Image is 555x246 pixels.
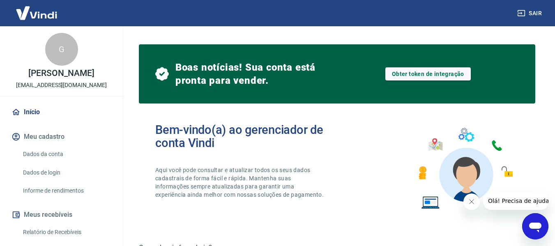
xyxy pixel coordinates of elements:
[483,192,548,210] iframe: Mensagem da empresa
[16,81,107,90] p: [EMAIL_ADDRESS][DOMAIN_NAME]
[522,213,548,239] iframe: Botão para abrir a janela de mensagens
[28,69,94,78] p: [PERSON_NAME]
[20,224,113,241] a: Relatório de Recebíveis
[10,0,63,25] img: Vindi
[10,128,113,146] button: Meu cadastro
[385,67,471,80] a: Obter token de integração
[155,166,325,199] p: Aqui você pode consultar e atualizar todos os seus dados cadastrais de forma fácil e rápida. Mant...
[463,193,480,210] iframe: Fechar mensagem
[5,6,69,12] span: Olá! Precisa de ajuda?
[411,123,519,214] img: Imagem de um avatar masculino com diversos icones exemplificando as funcionalidades do gerenciado...
[175,61,337,87] span: Boas notícias! Sua conta está pronta para vender.
[155,123,337,149] h2: Bem-vindo(a) ao gerenciador de conta Vindi
[20,146,113,163] a: Dados da conta
[20,182,113,199] a: Informe de rendimentos
[10,103,113,121] a: Início
[20,164,113,181] a: Dados de login
[10,206,113,224] button: Meus recebíveis
[516,6,545,21] button: Sair
[45,33,78,66] div: G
